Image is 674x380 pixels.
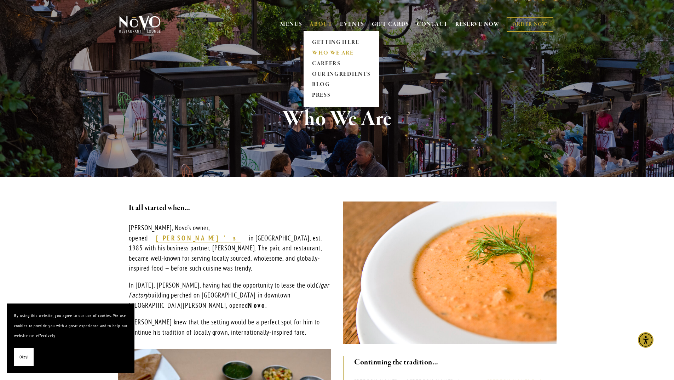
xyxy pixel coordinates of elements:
span: Okay! [19,352,28,362]
strong: Novo [248,301,265,310]
strong: [PERSON_NAME]’s [156,234,241,242]
a: EVENTS [340,21,364,28]
img: Novo Restaurant &amp; Lounge [118,16,162,33]
a: GETTING HERE [310,37,373,48]
strong: Who We Are [282,106,392,132]
a: OUR INGREDIENTS [310,69,373,80]
p: [PERSON_NAME] knew that the setting would be a perfect spot for him to continue his tradition of ... [129,317,331,337]
button: Okay! [14,348,34,366]
a: BLOG [310,80,373,90]
div: Accessibility Menu [638,332,653,348]
a: GIFT CARDS [372,18,409,31]
a: [PERSON_NAME]’s [156,234,241,243]
img: Our famous Salmon Bisque - originally from Robin’s Restaurant in Cambria. [343,202,557,344]
a: ABOUT [310,21,333,28]
strong: Continuing the tradition… [354,357,438,367]
p: In [DATE], [PERSON_NAME], having had the opportunity to lease the old building perched on [GEOGRA... [129,280,331,311]
a: PRESS [310,90,373,101]
a: RESERVE NOW [455,18,500,31]
a: MENUS [280,21,303,28]
a: WHO WE ARE [310,48,373,58]
a: ORDER NOW [507,17,553,32]
strong: It all started when… [129,203,190,213]
p: By using this website, you agree to our use of cookies. We use cookies to provide you with a grea... [14,311,127,341]
a: CAREERS [310,58,373,69]
a: CONTACT [417,18,448,31]
section: Cookie banner [7,304,134,373]
p: [PERSON_NAME], Novo’s owner, opened in [GEOGRAPHIC_DATA], est. 1985 with his business partner, [P... [129,223,331,273]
